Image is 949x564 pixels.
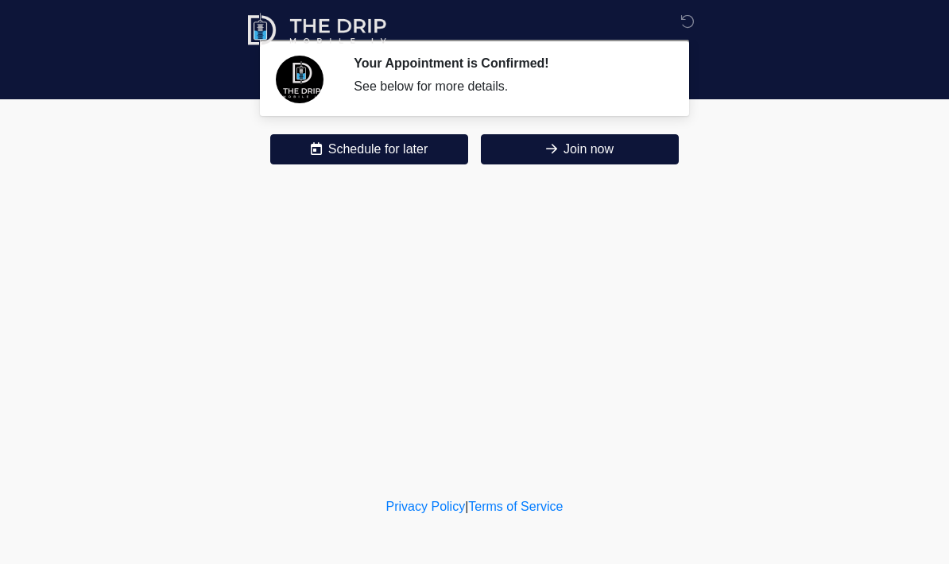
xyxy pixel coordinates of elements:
a: Terms of Service [468,500,563,513]
div: See below for more details. [354,77,661,96]
img: Agent Avatar [276,56,323,103]
a: | [465,500,468,513]
a: Privacy Policy [386,500,466,513]
button: Join now [481,134,679,164]
img: The Drip Mobile IV Logo [248,12,388,48]
button: Schedule for later [270,134,468,164]
h2: Your Appointment is Confirmed! [354,56,661,71]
